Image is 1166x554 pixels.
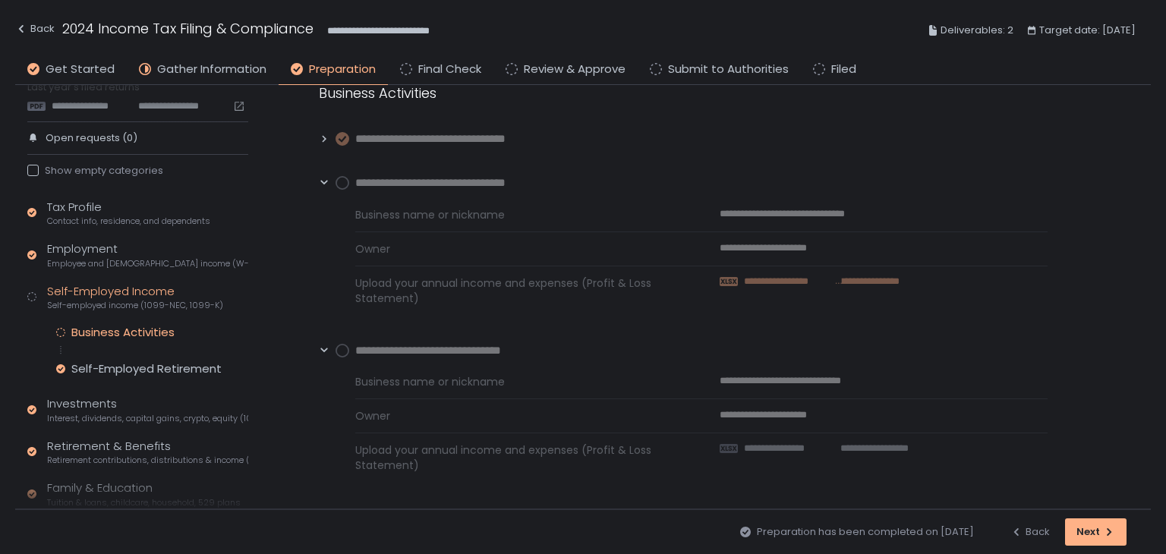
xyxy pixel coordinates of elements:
[47,438,248,467] div: Retirement & Benefits
[46,131,137,145] span: Open requests (0)
[941,21,1013,39] span: Deliverables: 2
[1010,518,1050,546] button: Back
[1039,21,1136,39] span: Target date: [DATE]
[47,480,241,508] div: Family & Education
[27,80,248,112] div: Last year's filed returns
[355,442,683,473] span: Upload your annual income and expenses (Profit & Loss Statement)
[47,395,248,424] div: Investments
[524,61,626,78] span: Review & Approve
[355,408,683,423] span: Owner
[157,61,266,78] span: Gather Information
[1076,525,1115,539] div: Next
[47,497,241,508] span: Tuition & loans, childcare, household, 529 plans
[47,241,248,269] div: Employment
[831,61,856,78] span: Filed
[62,18,314,39] h1: 2024 Income Tax Filing & Compliance
[757,525,974,539] span: Preparation has been completed on [DATE]
[47,216,210,227] span: Contact info, residence, and dependents
[15,18,55,43] button: Back
[15,20,55,38] div: Back
[355,275,683,306] span: Upload your annual income and expenses (Profit & Loss Statement)
[47,199,210,228] div: Tax Profile
[71,361,222,376] div: Self-Employed Retirement
[47,283,223,312] div: Self-Employed Income
[668,61,789,78] span: Submit to Authorities
[47,258,248,269] span: Employee and [DEMOGRAPHIC_DATA] income (W-2s)
[355,207,683,222] span: Business name or nickname
[355,374,683,389] span: Business name or nickname
[355,241,683,257] span: Owner
[47,300,223,311] span: Self-employed income (1099-NEC, 1099-K)
[47,455,248,466] span: Retirement contributions, distributions & income (1099-R, 5498)
[71,325,175,340] div: Business Activities
[1065,518,1127,546] button: Next
[309,61,376,78] span: Preparation
[418,61,481,78] span: Final Check
[1010,525,1050,539] div: Back
[319,83,1048,103] div: Business Activities
[46,61,115,78] span: Get Started
[47,413,248,424] span: Interest, dividends, capital gains, crypto, equity (1099s, K-1s)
